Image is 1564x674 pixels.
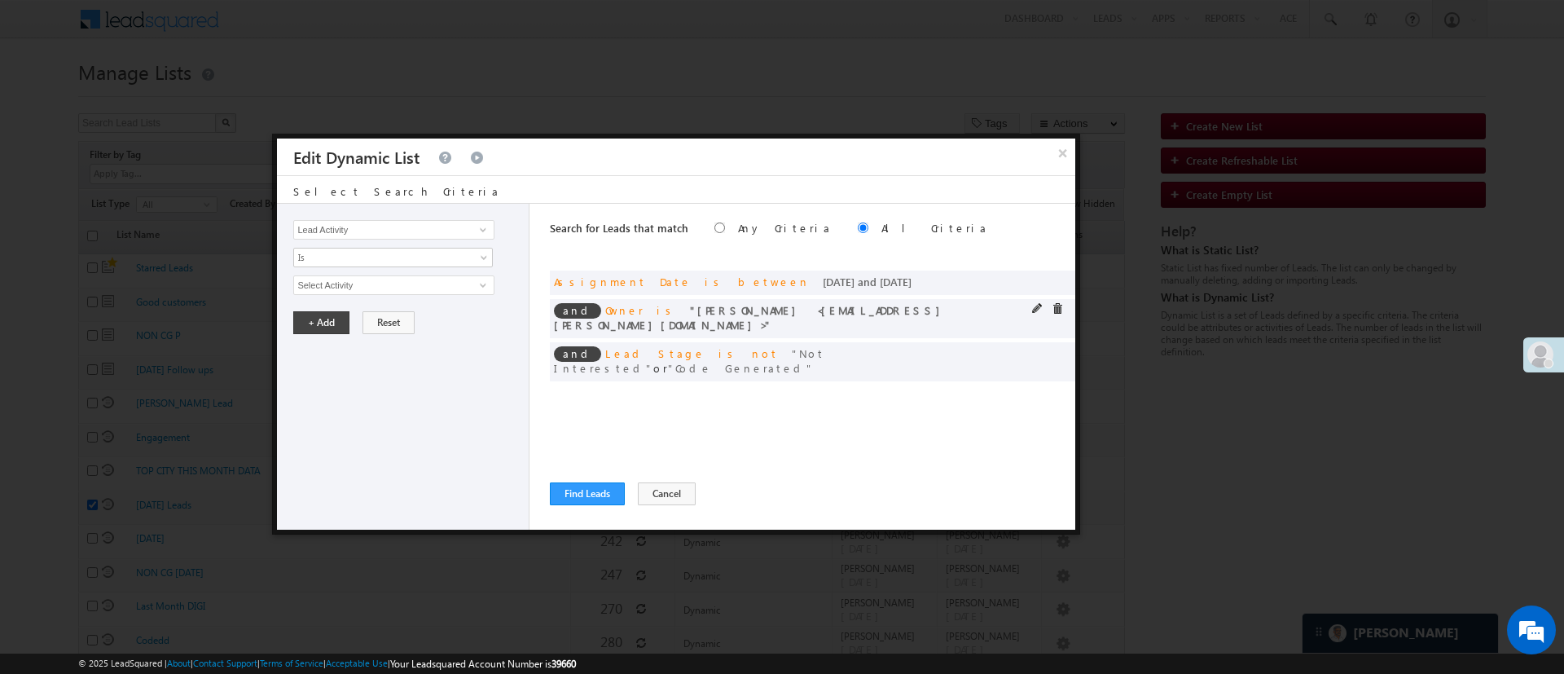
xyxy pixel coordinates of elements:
[605,346,705,360] span: Lead Stage
[222,502,296,524] em: Start Chat
[293,184,500,198] span: Select Search Criteria
[705,275,810,289] span: is between
[78,656,576,672] span: © 2025 LeadSquared | | | | |
[21,151,297,488] textarea: Type your message and hit 'Enter'
[554,303,948,332] span: [PERSON_NAME] <[EMAIL_ADDRESS][PERSON_NAME][DOMAIN_NAME]>
[267,8,306,47] div: Minimize live chat window
[638,482,696,505] button: Cancel
[293,275,494,295] input: Type to Search
[293,220,494,240] input: Type to Search
[471,222,491,238] a: Show All Items
[554,275,692,289] span: Assignment Date
[657,303,677,317] span: is
[1050,139,1076,167] button: ×
[554,303,601,319] span: and
[167,658,191,668] a: About
[293,311,349,334] button: + Add
[550,482,625,505] button: Find Leads
[85,86,274,107] div: Chat with us now
[551,658,576,670] span: 39660
[823,275,912,289] span: [DATE] and [DATE]
[554,346,825,375] span: or
[193,658,257,668] a: Contact Support
[738,221,832,235] label: Any Criteria
[293,139,420,175] h3: Edit Dynamic List
[362,311,415,334] button: Reset
[293,248,493,267] a: Is
[668,361,814,375] span: Code Generated
[718,346,779,360] span: is not
[554,346,825,375] span: Not Interested
[881,221,988,235] label: All Criteria
[605,303,644,317] span: Owner
[28,86,68,107] img: d_60004797649_company_0_60004797649
[294,250,471,265] span: Is
[260,658,323,668] a: Terms of Service
[471,277,491,293] a: Show All Items
[326,658,388,668] a: Acceptable Use
[390,658,576,670] span: Your Leadsquared Account Number is
[550,221,688,235] span: Search for Leads that match
[554,346,601,362] span: and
